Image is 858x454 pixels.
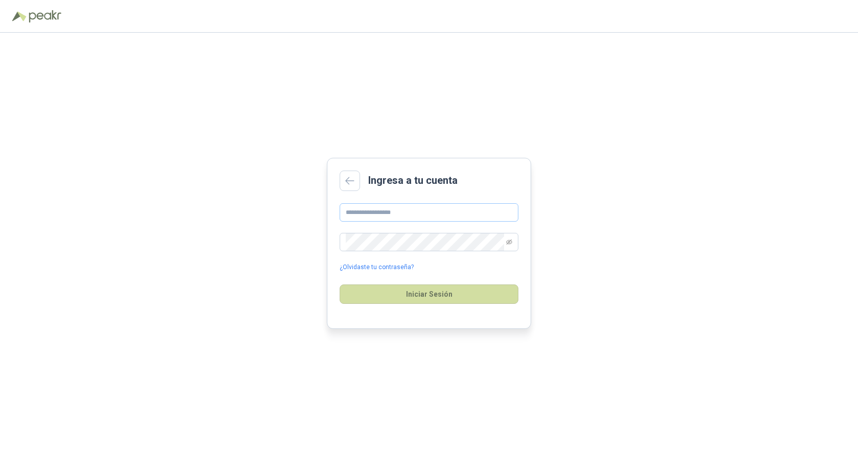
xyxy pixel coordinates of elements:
[12,11,27,21] img: Logo
[506,239,512,245] span: eye-invisible
[368,173,458,188] h2: Ingresa a tu cuenta
[29,10,61,22] img: Peakr
[340,284,518,304] button: Iniciar Sesión
[340,262,414,272] a: ¿Olvidaste tu contraseña?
